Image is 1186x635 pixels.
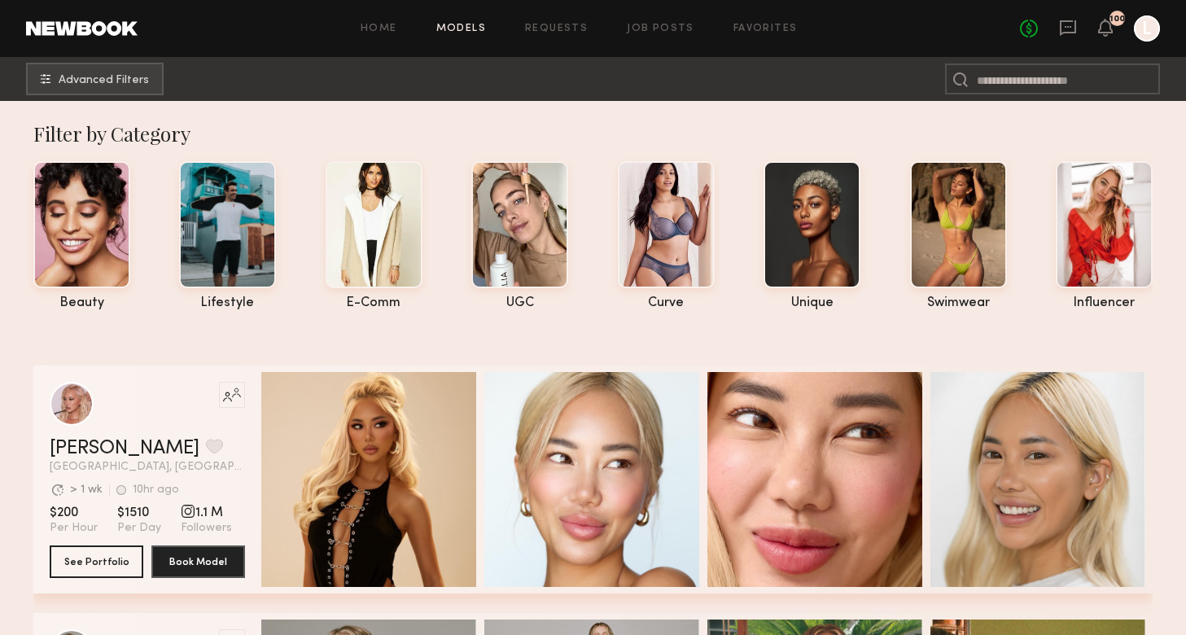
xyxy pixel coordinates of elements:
div: swimwear [910,296,1007,310]
div: influencer [1056,296,1153,310]
div: lifestyle [179,296,276,310]
div: > 1 wk [70,484,103,496]
a: Requests [525,24,588,34]
a: Favorites [733,24,798,34]
button: Advanced Filters [26,63,164,95]
span: Per Day [117,521,161,536]
div: UGC [471,296,568,310]
span: $200 [50,505,98,521]
a: L [1134,15,1160,42]
span: Followers [181,521,232,536]
div: beauty [33,296,130,310]
a: Models [436,24,486,34]
div: 10hr ago [133,484,179,496]
span: 1.1 M [181,505,232,521]
span: Per Hour [50,521,98,536]
a: [PERSON_NAME] [50,439,199,458]
div: e-comm [326,296,422,310]
div: unique [764,296,860,310]
span: Advanced Filters [59,75,149,86]
div: Filter by Category [33,120,1153,147]
a: Home [361,24,397,34]
div: 100 [1109,15,1125,24]
a: Job Posts [627,24,694,34]
div: curve [618,296,715,310]
span: [GEOGRAPHIC_DATA], [GEOGRAPHIC_DATA] [50,462,245,473]
button: See Portfolio [50,545,143,578]
button: Book Model [151,545,245,578]
span: $1510 [117,505,161,521]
